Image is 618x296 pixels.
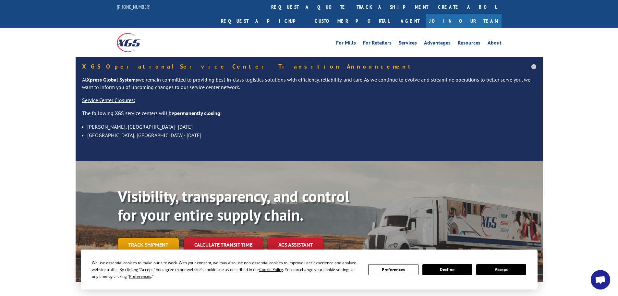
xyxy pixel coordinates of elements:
[368,264,418,275] button: Preferences
[87,76,138,83] strong: Xpress Global Systems
[117,4,151,10] a: [PHONE_NUMBER]
[259,267,283,272] span: Cookie Policy
[591,270,610,290] a: Open chat
[174,110,220,116] strong: permanently closing
[268,238,323,252] a: XGS ASSISTANT
[82,76,536,97] p: At we remain committed to providing best-in-class logistics solutions with efficiency, reliabilit...
[336,40,356,47] a: For Mills
[394,14,426,28] a: Agent
[129,274,151,279] span: Preferences
[184,238,263,252] a: Calculate transit time
[118,238,179,251] a: Track shipment
[216,14,310,28] a: Request a pickup
[488,40,502,47] a: About
[92,259,360,280] div: We use essential cookies to make our site work. With your consent, we may also use non-essential ...
[118,186,349,225] b: Visibility, transparency, and control for your entire supply chain.
[426,14,502,28] a: Join Our Team
[87,122,536,131] li: [PERSON_NAME], [GEOGRAPHIC_DATA]- [DATE]
[82,109,536,122] p: The following XGS service centers will be :
[399,40,417,47] a: Services
[363,40,392,47] a: For Retailers
[310,14,394,28] a: Customer Portal
[476,264,526,275] button: Accept
[422,264,472,275] button: Decline
[82,97,135,103] u: Service Center Closures:
[82,64,536,70] h5: XGS Operational Service Center Transition Announcement
[424,40,451,47] a: Advantages
[458,40,480,47] a: Resources
[81,250,538,290] div: Cookie Consent Prompt
[87,131,536,139] li: [GEOGRAPHIC_DATA], [GEOGRAPHIC_DATA]- [DATE]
